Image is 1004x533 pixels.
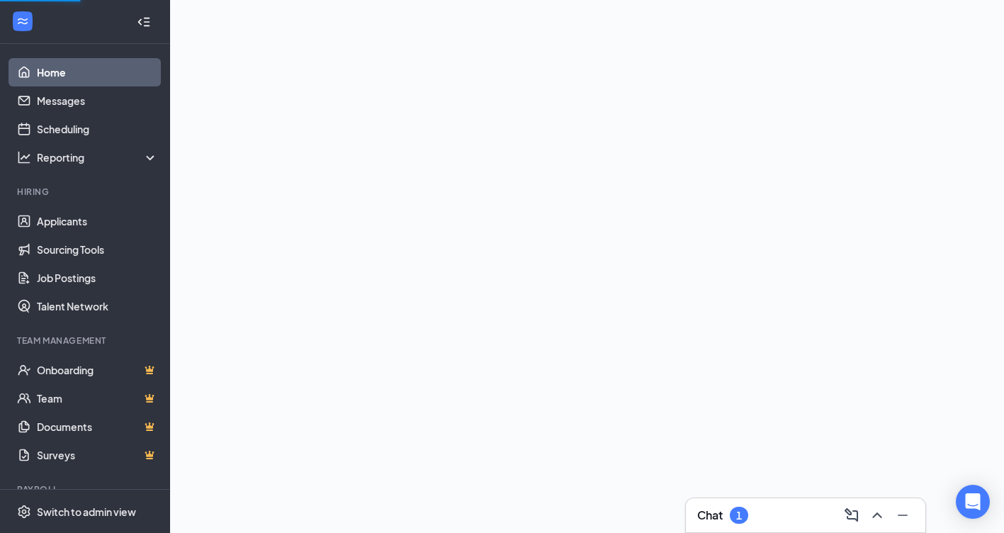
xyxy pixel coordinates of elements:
a: Home [37,58,158,86]
div: Payroll [17,483,155,495]
svg: Settings [17,505,31,519]
a: Job Postings [37,264,158,292]
a: TeamCrown [37,384,158,413]
div: Hiring [17,186,155,198]
button: Minimize [891,504,914,527]
svg: ChevronUp [869,507,886,524]
a: Sourcing Tools [37,235,158,264]
div: Team Management [17,335,155,347]
div: Open Intercom Messenger [956,485,990,519]
svg: Minimize [894,507,911,524]
a: Scheduling [37,115,158,143]
svg: ComposeMessage [843,507,860,524]
button: ChevronUp [866,504,889,527]
button: ComposeMessage [840,504,863,527]
svg: WorkstreamLogo [16,14,30,28]
a: SurveysCrown [37,441,158,469]
svg: Analysis [17,150,31,164]
a: Talent Network [37,292,158,320]
a: Applicants [37,207,158,235]
div: 1 [736,510,742,522]
a: Messages [37,86,158,115]
div: Reporting [37,150,159,164]
a: OnboardingCrown [37,356,158,384]
div: Switch to admin view [37,505,136,519]
a: DocumentsCrown [37,413,158,441]
h3: Chat [697,507,723,523]
svg: Collapse [137,15,151,29]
